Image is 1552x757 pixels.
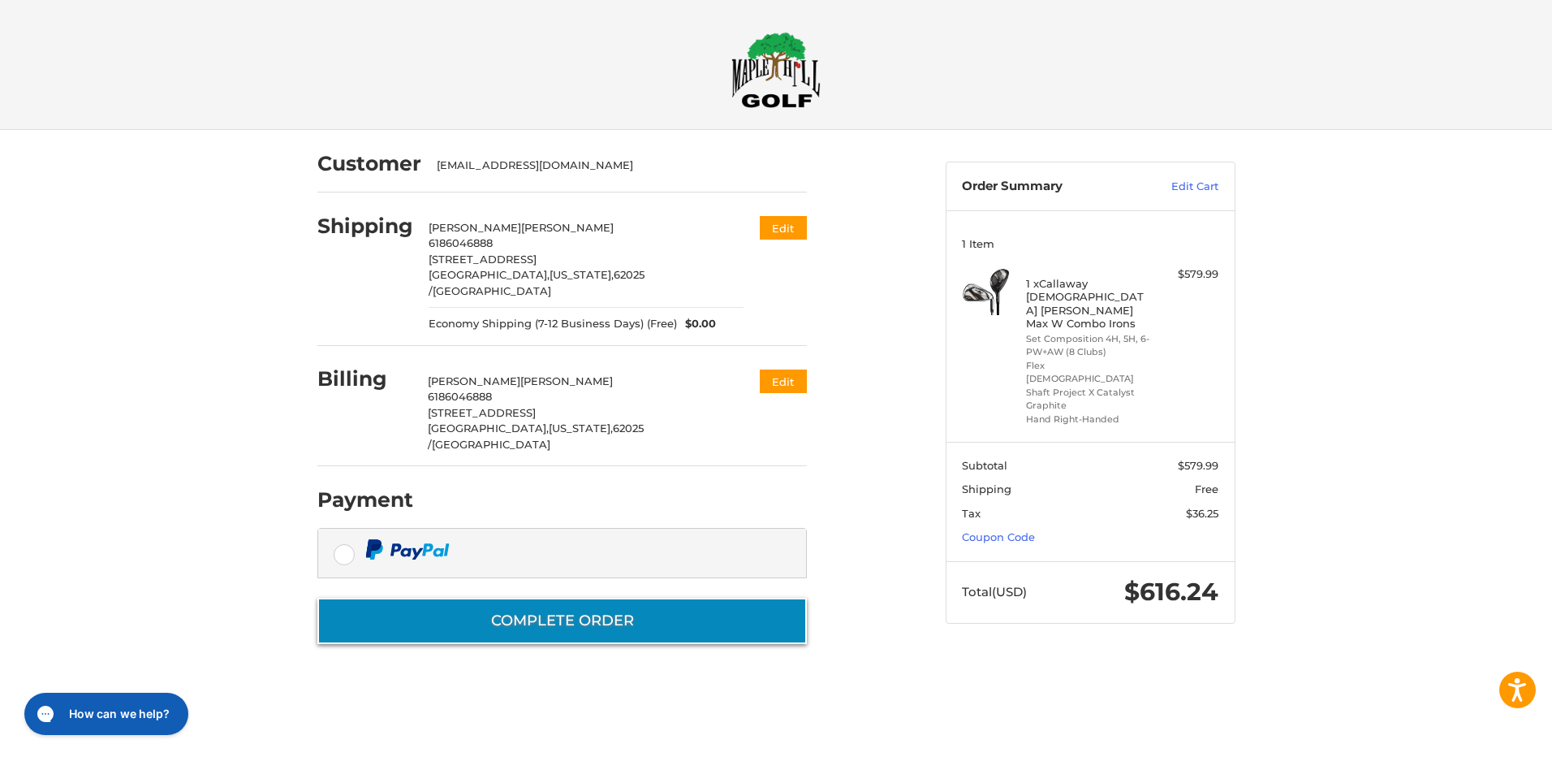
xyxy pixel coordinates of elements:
h3: 1 Item [962,237,1218,250]
h2: Customer [317,151,421,176]
li: Shaft Project X Catalyst Graphite [1026,386,1150,413]
a: Coupon Code [962,530,1035,543]
li: Flex [DEMOGRAPHIC_DATA] [1026,359,1150,386]
img: Maple Hill Golf [731,32,821,108]
span: [STREET_ADDRESS] [429,253,537,266]
h2: Billing [317,366,412,391]
button: Edit [760,370,807,393]
span: 6186046888 [428,390,492,403]
span: [PERSON_NAME] [429,221,521,234]
div: $579.99 [1154,266,1218,283]
span: [PERSON_NAME] [521,221,614,234]
span: 62025 / [428,422,644,451]
h2: Shipping [317,214,413,239]
span: [US_STATE], [550,268,614,281]
img: PayPal icon [365,539,450,560]
button: Complete order [317,598,807,644]
span: Shipping [962,482,1011,495]
span: [PERSON_NAME] [428,374,520,387]
span: $616.24 [1124,577,1218,607]
span: $0.00 [677,316,716,332]
h3: Order Summary [962,179,1136,195]
span: $579.99 [1178,459,1218,472]
a: Edit Cart [1136,179,1218,195]
span: Free [1195,482,1218,495]
span: [PERSON_NAME] [520,374,613,387]
h2: Payment [317,487,413,513]
li: Set Composition 4H, 5H, 6-PW+AW (8 Clubs) [1026,332,1150,359]
span: $36.25 [1186,507,1218,520]
iframe: Gorgias live chat messenger [16,687,193,741]
li: Hand Right-Handed [1026,413,1150,426]
span: Economy Shipping (7-12 Business Days) (Free) [429,316,677,332]
span: Total (USD) [962,584,1027,599]
span: [GEOGRAPHIC_DATA], [428,422,549,435]
div: [EMAIL_ADDRESS][DOMAIN_NAME] [437,158,791,174]
h4: 1 x Callaway [DEMOGRAPHIC_DATA] [PERSON_NAME] Max W Combo Irons [1026,277,1150,330]
button: Edit [760,216,807,240]
span: [GEOGRAPHIC_DATA], [429,268,550,281]
span: [GEOGRAPHIC_DATA] [432,438,550,451]
span: [GEOGRAPHIC_DATA] [433,284,551,297]
span: 6186046888 [429,236,493,249]
span: [US_STATE], [549,422,613,435]
span: [STREET_ADDRESS] [428,406,536,419]
span: Tax [962,507,981,520]
span: Subtotal [962,459,1007,472]
span: 62025 / [429,268,645,297]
